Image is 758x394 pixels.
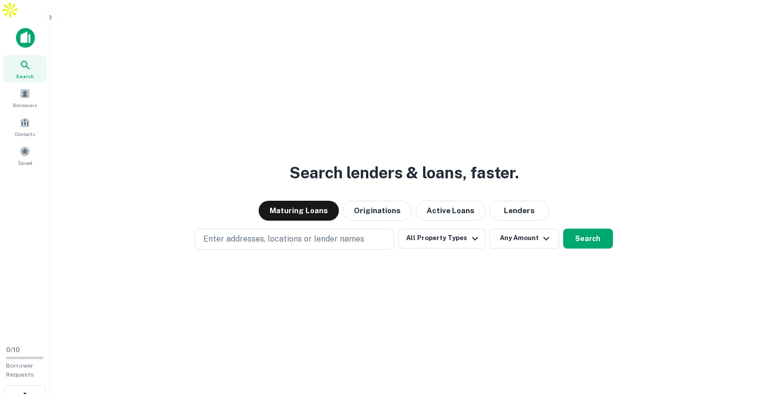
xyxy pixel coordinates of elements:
a: Contacts [3,113,47,140]
a: Saved [3,142,47,169]
a: Borrowers [3,84,47,111]
button: Search [563,229,613,249]
h3: Search lenders & loans, faster. [290,161,519,185]
span: Borrower Requests [6,362,34,378]
button: Maturing Loans [259,201,339,221]
button: All Property Types [398,229,485,249]
span: Search [16,72,34,80]
span: Saved [18,159,32,167]
span: Borrowers [13,101,37,109]
iframe: Chat Widget [708,314,758,362]
p: Enter addresses, locations or lender names [203,233,364,245]
span: Contacts [15,130,35,138]
a: Search [3,55,47,82]
button: Any Amount [489,229,559,249]
img: capitalize-icon.png [16,28,35,48]
button: Enter addresses, locations or lender names [195,229,394,250]
button: Originations [343,201,412,221]
button: Lenders [489,201,549,221]
span: 0 / 10 [6,346,20,354]
button: Active Loans [416,201,485,221]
